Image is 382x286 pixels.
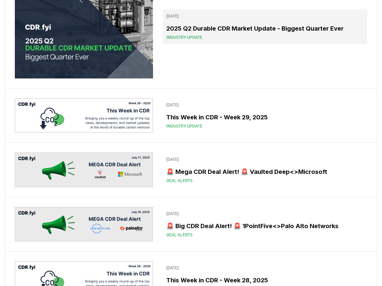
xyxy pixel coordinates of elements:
[15,98,153,133] img: This Week in CDR - Week 29, 2025 blog post image
[163,9,367,44] a: [DATE]2025 Q2 Durable CDR Market Update - Biggest Quarter EverIndustry Update
[166,265,364,271] p: [DATE]
[166,232,192,238] span: Deal Alerts
[166,167,364,176] h3: 🚨 Mega CDR Deal Alert! 🚨 Vaulted Deep<>Microsoft
[15,152,153,187] img: 🚨 Mega CDR Deal Alert! 🚨 Vaulted Deep<>Microsoft blog post image
[163,153,367,187] a: [DATE]🚨 Mega CDR Deal Alert! 🚨 Vaulted Deep<>MicrosoftDeal Alerts
[163,98,367,133] a: [DATE]This Week in CDR - Week 29, 2025Industry Update
[166,102,364,108] p: [DATE]
[166,13,364,19] p: [DATE]
[166,24,364,33] h3: 2025 Q2 Durable CDR Market Update - Biggest Quarter Ever
[166,156,364,162] p: [DATE]
[166,34,202,40] span: Industry Update
[166,211,364,217] p: [DATE]
[163,207,367,241] a: [DATE]🚨 Big CDR Deal Alert! 🚨 1PointFive<>Palo Alto NetworksDeal Alerts
[166,113,364,122] h3: This Week in CDR - Week 29, 2025
[166,276,364,285] h3: This Week in CDR - Week 28, 2025
[166,178,192,184] span: Deal Alerts
[166,123,202,129] span: Industry Update
[166,221,364,231] h3: 🚨 Big CDR Deal Alert! 🚨 1PointFive<>Palo Alto Networks
[15,207,153,241] img: 🚨 Big CDR Deal Alert! 🚨 1PointFive<>Palo Alto Networks blog post image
